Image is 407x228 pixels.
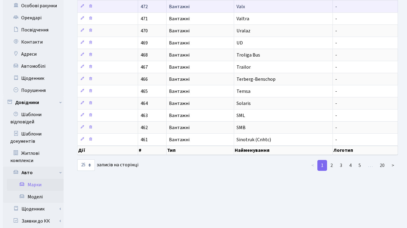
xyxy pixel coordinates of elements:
span: - [335,52,337,58]
span: - [335,100,337,107]
a: Автомобілі [3,60,64,72]
a: Орендарі [3,12,64,24]
span: 469 [141,40,148,46]
span: Solaris [237,100,251,107]
span: 464 [141,100,148,107]
span: UD [237,40,243,46]
label: записів на сторінці [77,159,138,171]
span: 472 [141,3,148,10]
span: 465 [141,88,148,95]
span: Вантажні [169,65,231,70]
span: - [335,124,337,131]
span: - [335,15,337,22]
span: Вантажні [169,53,231,57]
span: Valx [237,3,245,10]
a: 3 [336,160,346,171]
a: Щоденник [7,203,64,215]
th: Логотип [333,146,398,155]
span: Trailor [237,64,251,70]
span: 461 [141,136,148,143]
a: 1 [317,160,327,171]
th: # [138,146,167,155]
span: Вантажні [169,77,231,82]
span: - [335,3,337,10]
span: 466 [141,76,148,83]
span: - [335,76,337,83]
span: Вантажні [169,16,231,21]
a: 5 [355,160,365,171]
span: 467 [141,64,148,70]
a: Шаблони документів [3,128,64,147]
span: Valtra [237,15,249,22]
span: Temsa [237,88,250,95]
span: 462 [141,124,148,131]
span: SMB [237,124,246,131]
th: Найменування [234,146,333,155]
a: Адреси [3,48,64,60]
span: Uralaz [237,28,250,34]
a: Житлові комплекси [3,147,64,167]
a: Моделі [7,191,64,203]
a: Авто [7,167,64,179]
span: - [335,28,337,34]
span: 468 [141,52,148,58]
select: записів на сторінці [77,159,95,171]
a: Посвідчення [3,24,64,36]
span: - [335,64,337,70]
a: Марки [7,179,64,191]
a: Шаблони відповідей [3,109,64,128]
a: Заявки до КК [7,215,64,227]
span: Вантажні [169,101,231,106]
a: Контакти [3,36,64,48]
span: Troliga Bus [237,52,260,58]
span: 470 [141,28,148,34]
span: 463 [141,112,148,119]
span: Вантажні [169,89,231,94]
span: Вантажні [169,41,231,45]
a: Щоденник [3,72,64,84]
span: Sinotruk (Cnhtc) [237,136,271,143]
span: Вантажні [169,28,231,33]
span: - [335,112,337,119]
span: Terberg-Benschop [237,76,276,83]
span: Вантажні [169,125,231,130]
span: Вантажні [169,137,231,142]
a: 20 [376,160,388,171]
span: - [335,40,337,46]
span: - [335,88,337,95]
span: Вантажні [169,113,231,118]
span: - [335,136,337,143]
span: 471 [141,15,148,22]
a: Порушення [3,84,64,96]
a: 2 [327,160,336,171]
a: Довідники [3,96,64,109]
a: > [388,160,398,171]
a: 4 [346,160,355,171]
span: Вантажні [169,4,231,9]
span: SML [237,112,245,119]
th: Дії [78,146,138,155]
th: Тип [167,146,234,155]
